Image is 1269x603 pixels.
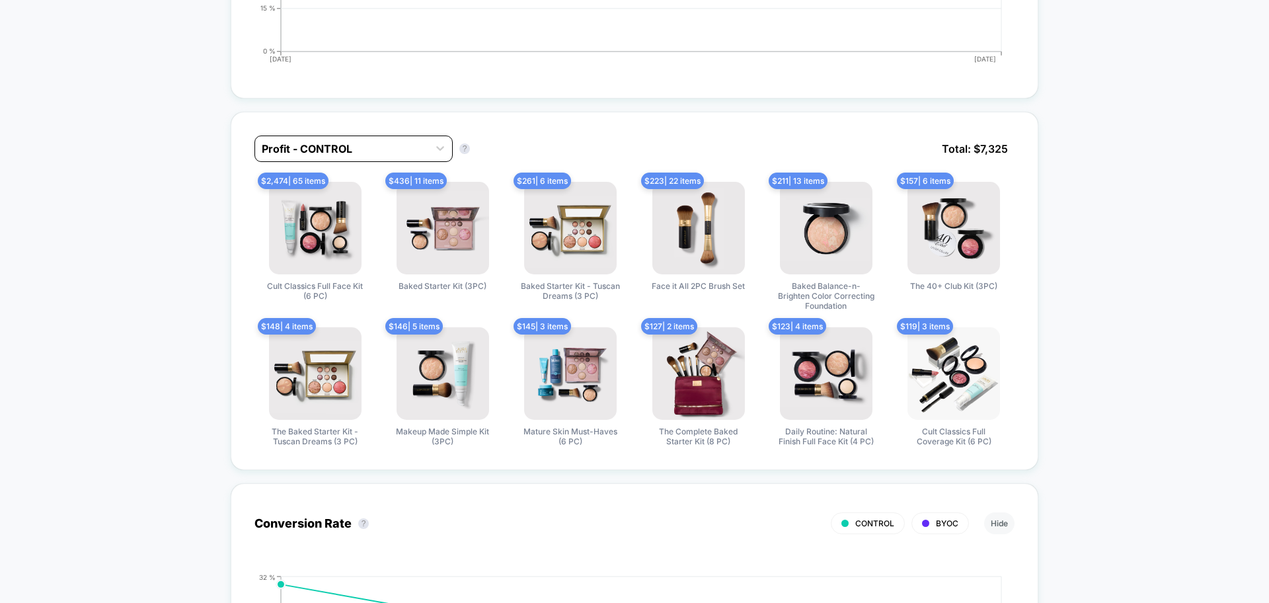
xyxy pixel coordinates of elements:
[907,182,1000,274] img: The 40+ Club Kit (3PC)
[855,518,894,528] span: CONTROL
[769,173,827,189] span: $ 211 | 13 items
[266,426,365,446] span: The Baked Starter Kit - Tuscan Dreams (3 PC)
[514,318,571,335] span: $ 145 | 3 items
[399,281,486,291] span: Baked Starter Kit (3PC)
[904,426,1003,446] span: Cult Classics Full Coverage Kit (6 PC)
[777,281,876,311] span: Baked Balance-n-Brighten Color Correcting Foundation
[897,318,953,335] span: $ 119 | 3 items
[936,518,958,528] span: BYOC
[641,318,697,335] span: $ 127 | 2 items
[777,426,876,446] span: Daily Routine: Natural Finish Full Face Kit (4 PC)
[935,136,1015,162] span: Total: $ 7,325
[524,327,617,420] img: Mature Skin Must-Haves (6 PC)
[641,173,704,189] span: $ 223 | 22 items
[769,318,826,335] span: $ 123 | 4 items
[652,327,745,420] img: The Complete Baked Starter Kit (8 PC)
[780,182,872,274] img: Baked Balance-n-Brighten Color Correcting Foundation
[984,512,1015,534] button: Hide
[524,182,617,274] img: Baked Starter Kit - Tuscan Dreams (3 PC)
[263,47,276,55] tspan: 0 %
[269,182,362,274] img: Cult Classics Full Face Kit (6 PC)
[393,426,492,446] span: Makeup Made Simple Kit (3PC)
[358,518,369,529] button: ?
[907,327,1000,420] img: Cult Classics Full Coverage Kit (6 PC)
[385,318,443,335] span: $ 146 | 5 items
[270,55,291,63] tspan: [DATE]
[269,327,362,420] img: The Baked Starter Kit - Tuscan Dreams (3 PC)
[260,4,276,12] tspan: 15 %
[521,281,620,301] span: Baked Starter Kit - Tuscan Dreams (3 PC)
[780,327,872,420] img: Daily Routine: Natural Finish Full Face Kit (4 PC)
[459,143,470,154] button: ?
[397,182,489,274] img: Baked Starter Kit (3PC)
[974,55,996,63] tspan: [DATE]
[266,281,365,301] span: Cult Classics Full Face Kit (6 PC)
[521,426,620,446] span: Mature Skin Must-Haves (6 PC)
[397,327,489,420] img: Makeup Made Simple Kit (3PC)
[652,182,745,274] img: Face it All 2PC Brush Set
[649,426,748,446] span: The Complete Baked Starter Kit (8 PC)
[897,173,954,189] span: $ 157 | 6 items
[514,173,571,189] span: $ 261 | 6 items
[910,281,997,291] span: The 40+ Club Kit (3PC)
[385,173,447,189] span: $ 436 | 11 items
[259,573,276,581] tspan: 32 %
[258,318,316,335] span: $ 148 | 4 items
[652,281,745,291] span: Face it All 2PC Brush Set
[258,173,328,189] span: $ 2,474 | 65 items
